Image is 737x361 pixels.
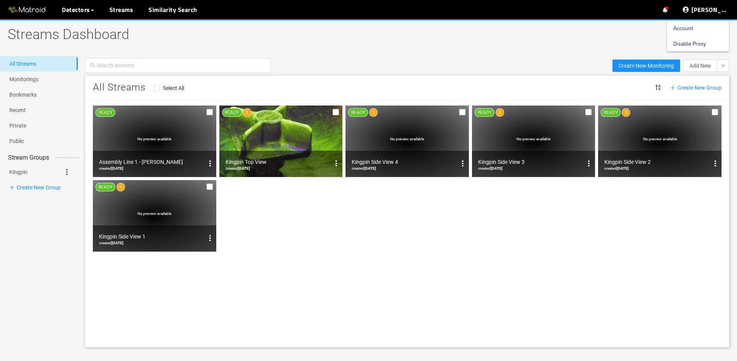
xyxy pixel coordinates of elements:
[62,5,90,14] span: Detectors
[219,106,343,177] img: Kingpin Top View
[477,110,492,115] span: READY
[643,137,677,141] span: No preview available
[709,157,722,170] button: options
[604,157,709,167] div: Kingpin Side View 2
[9,76,38,82] a: Monitorings
[204,232,216,244] button: options
[612,60,680,72] button: Create New Monitoring
[98,110,113,115] span: READY
[99,157,204,167] div: Assembly Line 1 - [PERSON_NAME]
[604,166,629,170] span: created
[352,166,376,170] span: created
[670,85,675,90] span: plus
[9,107,26,113] a: Recent
[97,60,266,71] input: Search streams
[516,137,551,141] span: No preview available
[98,184,113,190] span: READY
[364,166,376,170] b: [DATE]
[583,157,595,170] button: options
[330,157,342,170] button: options
[99,166,123,170] span: created
[9,164,27,180] a: Kingpin
[137,211,171,216] span: No preview available
[9,92,37,98] a: Bookmarks
[226,157,330,167] div: Kingpin Top View
[617,166,629,170] b: [DATE]
[683,60,717,72] button: Add New
[226,166,250,170] span: created
[673,20,693,36] a: Account
[149,5,197,14] a: Similarity Search
[160,85,187,91] span: Select All
[225,110,239,115] span: READY
[604,110,618,115] span: READY
[352,157,457,167] div: Kingpin Side View 4
[9,123,26,129] a: Private
[670,83,722,92] span: Create New Group
[619,61,674,70] span: Create New Monitoring
[9,138,24,144] a: Public
[99,241,123,245] span: created
[457,157,469,170] button: options
[111,241,123,245] b: [DATE]
[2,153,55,162] span: Stream Groups
[90,63,95,68] span: search
[673,36,706,51] a: Disable Proxy
[717,60,729,72] button: down
[8,4,46,16] img: Matroid logo
[478,157,583,167] div: Kingpin Side View 3
[137,137,171,141] span: No preview available
[491,166,503,170] b: [DATE]
[9,185,15,190] span: plus
[689,61,711,70] span: Add New
[390,137,424,141] span: No preview available
[9,61,36,67] a: All Streams
[109,5,133,14] a: Streams
[478,166,503,170] span: created
[238,166,250,170] b: [DATE]
[351,110,365,115] span: READY
[204,157,216,170] button: options
[99,232,204,241] div: Kingpin Side View 1
[93,82,146,93] span: All Streams
[721,64,725,68] span: down
[111,166,123,170] b: [DATE]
